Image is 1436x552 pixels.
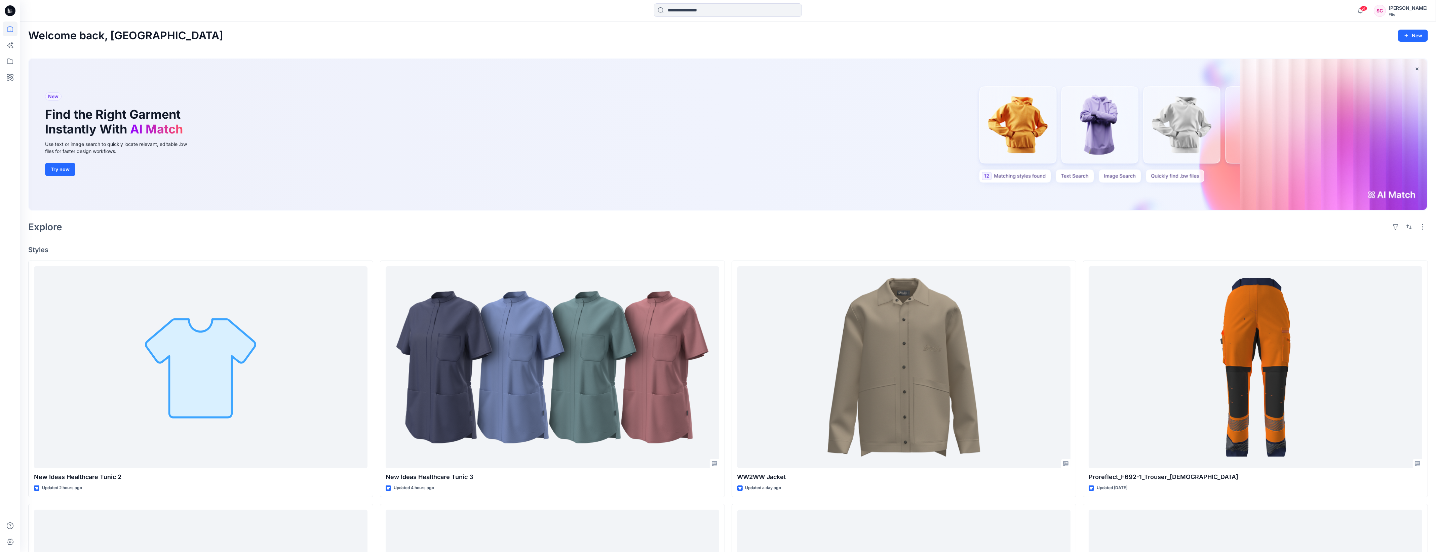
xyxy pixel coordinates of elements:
[48,92,59,101] span: New
[42,484,82,491] p: Updated 2 hours ago
[28,30,223,42] h2: Welcome back, [GEOGRAPHIC_DATA]
[1360,6,1367,11] span: 51
[394,484,434,491] p: Updated 4 hours ago
[1089,472,1422,482] p: Proreflect_F692-1_Trouser_[DEMOGRAPHIC_DATA]
[1097,484,1127,491] p: Updated [DATE]
[28,222,62,232] h2: Explore
[1389,4,1428,12] div: [PERSON_NAME]
[386,266,719,469] a: New Ideas Healthcare Tunic 3
[1398,30,1428,42] button: New
[1089,266,1422,469] a: Proreflect_F692-1_Trouser_Ladies
[737,472,1071,482] p: WW2WW Jacket
[1374,5,1386,17] div: SC
[745,484,781,491] p: Updated a day ago
[45,107,186,136] h1: Find the Right Garment Instantly With
[34,472,367,482] p: New Ideas Healthcare Tunic 2
[45,141,196,155] div: Use text or image search to quickly locate relevant, editable .bw files for faster design workflows.
[737,266,1071,469] a: WW2WW Jacket
[1389,12,1428,17] div: Elis
[34,266,367,469] a: New Ideas Healthcare Tunic 2
[386,472,719,482] p: New Ideas Healthcare Tunic 3
[28,246,1428,254] h4: Styles
[45,163,75,176] button: Try now
[130,122,183,136] span: AI Match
